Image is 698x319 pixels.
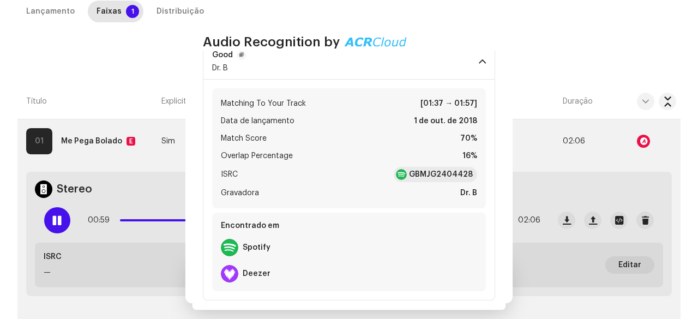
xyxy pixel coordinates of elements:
[221,115,294,128] span: Data de lançamento
[420,97,477,110] strong: [01:37 → 01:57]
[203,80,495,300] p-accordion-content: GoodDr. B
[212,64,228,72] span: Dr. B
[203,33,340,51] span: Audio Recognition by
[462,149,477,162] strong: 16%
[221,186,259,200] span: Gravadora
[216,217,482,234] div: Encontrado em
[203,44,495,80] p-accordion-header: GoodDr. B
[221,149,293,162] span: Overlap Percentage
[414,115,477,128] strong: 1 de out. de 2018
[221,132,267,145] span: Match Score
[212,51,233,59] strong: Good
[460,132,477,145] strong: 70%
[460,186,477,200] strong: Dr. B
[243,269,270,278] strong: Deezer
[212,51,246,59] span: Good
[221,97,306,110] span: Matching To Your Track
[221,168,238,181] span: ISRC
[243,243,270,252] strong: Spotify
[409,169,473,180] strong: GBMJG2404428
